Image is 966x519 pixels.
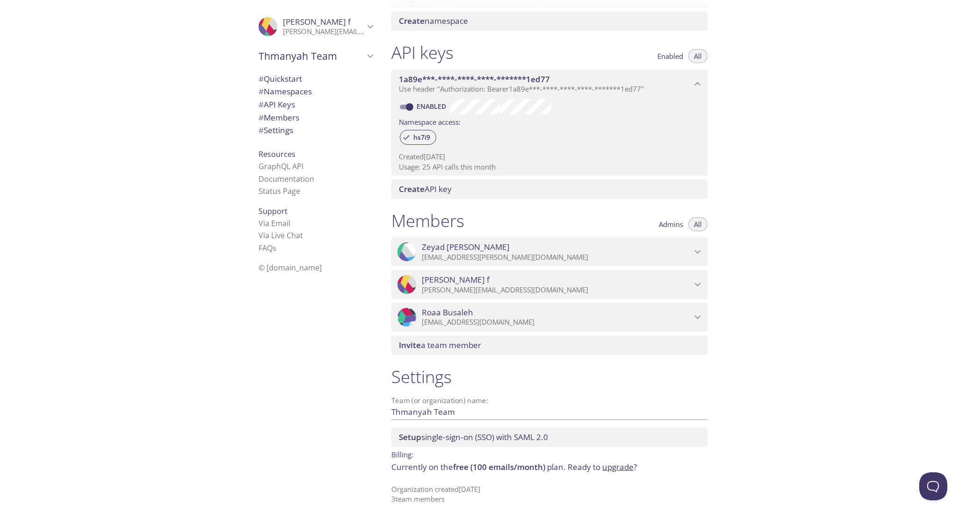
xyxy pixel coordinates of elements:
div: Mahmoud f [391,270,707,299]
span: [PERSON_NAME] f [283,16,351,27]
p: [EMAIL_ADDRESS][PERSON_NAME][DOMAIN_NAME] [422,253,692,262]
p: [PERSON_NAME][EMAIL_ADDRESS][DOMAIN_NAME] [283,27,364,36]
span: [PERSON_NAME] f [422,275,490,285]
a: upgrade [602,462,634,472]
h1: Members [391,210,464,231]
div: Roaa Busaleh [391,303,707,332]
p: Created [DATE] [399,152,700,162]
span: Quickstart [259,73,302,84]
button: All [688,217,707,231]
span: Setup [399,432,421,442]
div: Zeyad Etman [391,237,707,266]
div: Create namespace [391,11,707,31]
div: Mahmoud f [251,11,380,42]
span: Zeyad [PERSON_NAME] [422,242,510,252]
span: Roaa Busaleh [422,307,473,318]
a: Via Live Chat [259,230,303,241]
p: Usage: 25 API calls this month [399,162,700,172]
div: Thmanyah Team [251,44,380,68]
p: Currently on the plan. [391,461,707,473]
div: Setup SSO [391,427,707,447]
div: Quickstart [251,72,380,85]
span: Members [259,112,299,123]
span: Thmanyah Team [259,50,364,63]
div: Team Settings [251,124,380,137]
a: Status Page [259,186,300,196]
h1: API keys [391,42,454,63]
span: Create [399,15,425,26]
span: # [259,125,264,135]
span: s [273,243,276,253]
a: Documentation [259,174,314,184]
span: © [DOMAIN_NAME] [259,263,322,273]
span: Settings [259,125,293,135]
div: Namespaces [251,85,380,98]
span: hs7i9 [408,133,436,142]
p: Organization created [DATE] 3 team member s [391,484,707,505]
div: hs7i9 [400,130,436,145]
span: Invite [399,340,421,350]
button: All [688,49,707,63]
label: Team (or organization) name: [391,397,489,404]
div: Create API Key [391,179,707,199]
a: Enabled [415,102,450,111]
div: Members [251,111,380,124]
span: # [259,86,264,97]
div: API Keys [251,98,380,111]
a: FAQ [259,243,276,253]
span: # [259,73,264,84]
span: a team member [399,340,481,350]
span: API Keys [259,99,295,110]
div: Invite a team member [391,335,707,355]
iframe: Help Scout Beacon - Open [919,472,947,500]
a: GraphQL API [259,161,303,171]
span: # [259,112,264,123]
span: Support [259,206,288,216]
button: Enabled [652,49,689,63]
span: Namespaces [259,86,312,97]
span: API key [399,184,452,194]
a: Via Email [259,218,290,228]
span: namespace [399,15,468,26]
span: Ready to ? [568,462,637,472]
p: [EMAIL_ADDRESS][DOMAIN_NAME] [422,318,692,327]
button: Admins [653,217,689,231]
label: Namespace access: [399,114,461,128]
span: Resources [259,149,296,159]
p: [PERSON_NAME][EMAIL_ADDRESS][DOMAIN_NAME] [422,285,692,295]
h1: Settings [391,366,707,387]
span: single-sign-on (SSO) with SAML 2.0 [399,432,548,442]
span: free (100 emails/month) [453,462,545,472]
span: # [259,99,264,110]
p: Billing: [391,447,707,461]
span: Create [399,184,425,194]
